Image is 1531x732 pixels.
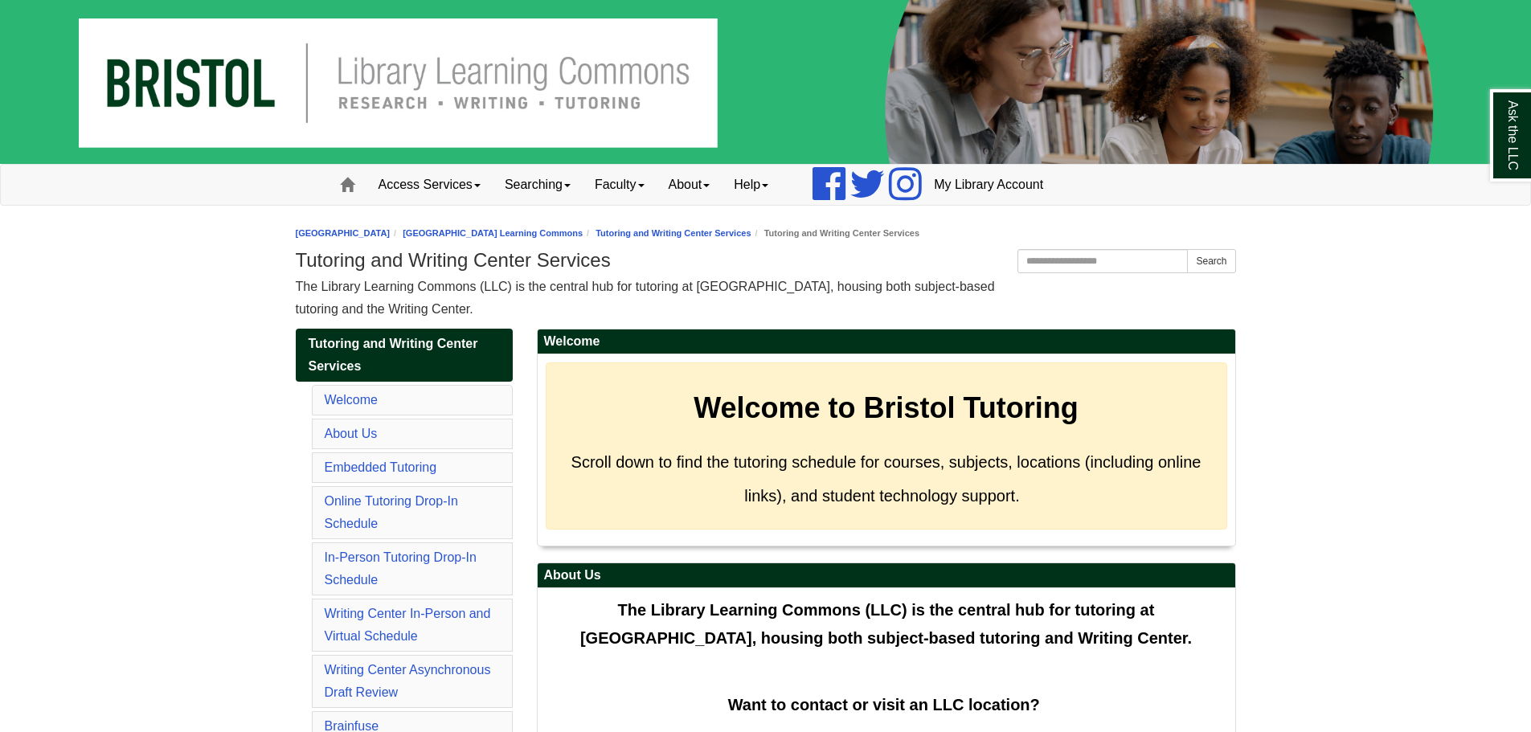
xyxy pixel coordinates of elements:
span: Tutoring and Writing Center Services [309,337,478,373]
nav: breadcrumb [296,226,1236,241]
a: About Us [325,427,378,440]
strong: Welcome to Bristol Tutoring [694,391,1079,424]
a: Searching [493,165,583,205]
span: Scroll down to find the tutoring schedule for courses, subjects, locations (including online link... [571,453,1201,505]
h2: Welcome [538,329,1235,354]
a: Tutoring and Writing Center Services [296,329,513,382]
a: Faculty [583,165,657,205]
a: Online Tutoring Drop-In Schedule [325,494,458,530]
span: The Library Learning Commons (LLC) is the central hub for tutoring at [GEOGRAPHIC_DATA], housing ... [296,280,995,316]
a: Access Services [366,165,493,205]
a: Embedded Tutoring [325,460,437,474]
strong: Want to contact or visit an LLC location? [728,696,1040,714]
a: Writing Center In-Person and Virtual Schedule [325,607,491,643]
a: Tutoring and Writing Center Services [596,228,751,238]
a: About [657,165,723,205]
a: [GEOGRAPHIC_DATA] Learning Commons [403,228,583,238]
a: In-Person Tutoring Drop-In Schedule [325,550,477,587]
a: Help [722,165,780,205]
a: Writing Center Asynchronous Draft Review [325,663,491,699]
h2: About Us [538,563,1235,588]
h1: Tutoring and Writing Center Services [296,249,1236,272]
span: The Library Learning Commons (LLC) is the central hub for tutoring at [GEOGRAPHIC_DATA], housing ... [580,601,1192,647]
a: My Library Account [922,165,1055,205]
a: [GEOGRAPHIC_DATA] [296,228,391,238]
li: Tutoring and Writing Center Services [751,226,919,241]
button: Search [1187,249,1235,273]
a: Welcome [325,393,378,407]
